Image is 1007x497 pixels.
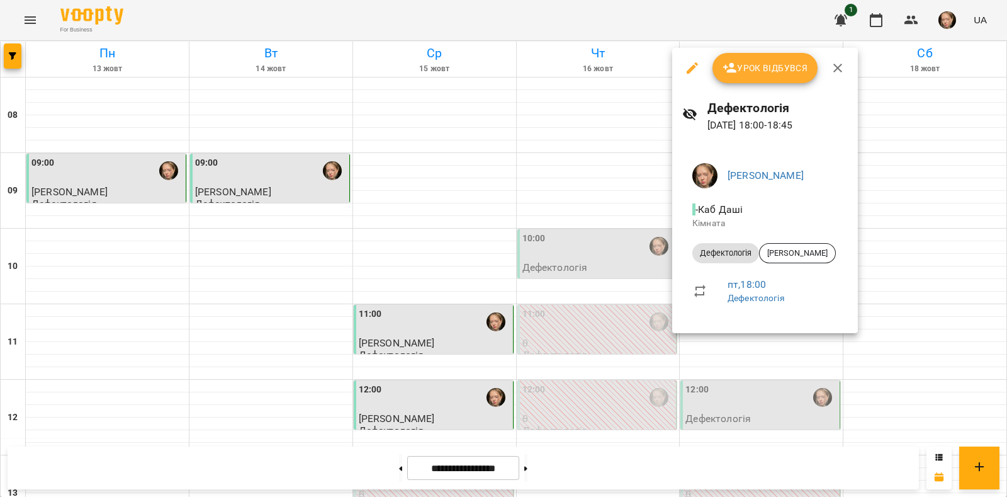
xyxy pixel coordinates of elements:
img: c55b66f6648212629ff8b699dda76310.jpeg [692,163,717,188]
a: Дефектологія [728,293,785,303]
a: [PERSON_NAME] [728,169,804,181]
h6: Дефектологія [707,98,848,118]
a: пт , 18:00 [728,278,766,290]
button: Урок відбувся [712,53,818,83]
span: - Каб Даші [692,203,746,215]
span: [PERSON_NAME] [760,248,835,259]
p: Кімната [692,217,838,230]
p: [DATE] 18:00 - 18:45 [707,118,848,133]
span: Урок відбувся [723,60,808,76]
span: Дефектологія [692,248,759,259]
div: [PERSON_NAME] [759,243,836,263]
